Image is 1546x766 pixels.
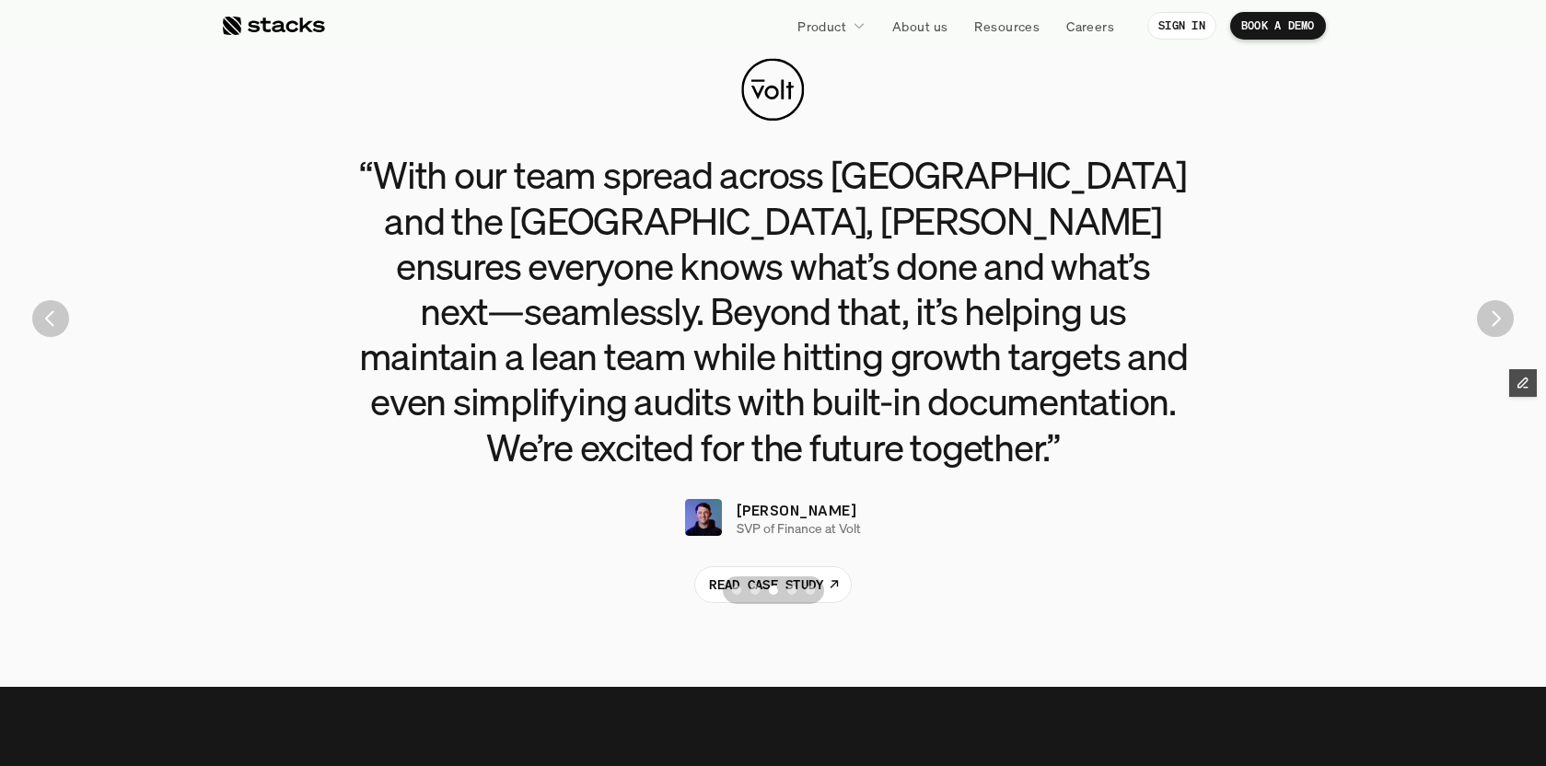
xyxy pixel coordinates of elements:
[783,576,801,604] button: Scroll to page 4
[797,17,846,36] p: Product
[1241,19,1315,32] p: BOOK A DEMO
[1147,12,1216,40] a: SIGN IN
[746,576,764,604] button: Scroll to page 2
[217,426,298,439] a: Privacy Policy
[32,300,69,337] img: Back Arrow
[1477,300,1514,337] button: Next
[892,17,947,36] p: About us
[1509,369,1537,397] button: Edit Framer Content
[1158,19,1205,32] p: SIGN IN
[737,499,856,521] p: [PERSON_NAME]
[881,9,959,42] a: About us
[723,576,746,604] button: Scroll to page 1
[963,9,1051,42] a: Resources
[801,576,824,604] button: Scroll to page 5
[764,576,783,604] button: Scroll to page 3
[974,17,1040,36] p: Resources
[359,152,1188,469] h3: “With our team spread across [GEOGRAPHIC_DATA] and the [GEOGRAPHIC_DATA], [PERSON_NAME] ensures e...
[1055,9,1125,42] a: Careers
[1230,12,1326,40] a: BOOK A DEMO
[709,574,823,594] p: READ CASE STUDY
[1477,300,1514,337] img: Next Arrow
[1066,17,1114,36] p: Careers
[32,300,69,337] button: Previous
[737,521,861,537] p: SVP of Finance at Volt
